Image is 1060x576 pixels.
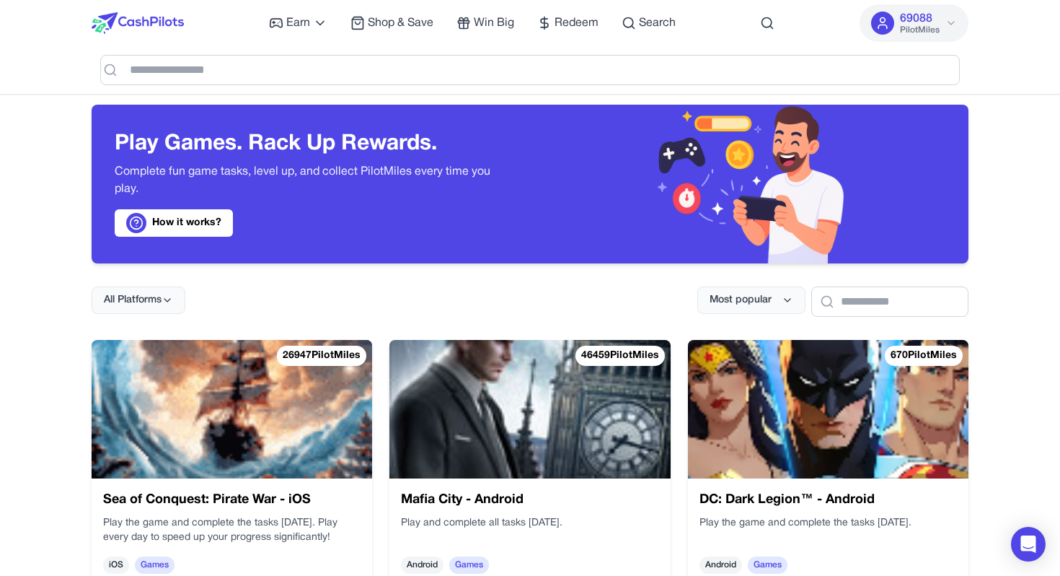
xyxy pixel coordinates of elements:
span: All Platforms [104,293,162,307]
span: Redeem [555,14,599,32]
span: Android [699,557,742,574]
button: All Platforms [92,287,185,314]
img: CashPilots Logo [92,12,184,34]
button: Most popular [697,287,805,314]
img: Sea of Conquest: Pirate War - iOS [92,340,372,479]
div: Play the game and complete the tasks [DATE]. Play every day to speed up your progress significantly! [103,516,361,545]
h3: DC: Dark Legion™ - Android [699,490,957,510]
span: iOS [103,557,129,574]
a: How it works? [115,209,233,237]
img: Mafia City - Android [389,340,670,479]
span: Games [449,557,489,574]
span: Games [135,557,175,574]
div: 670 PilotMiles [885,346,963,366]
button: 69088PilotMiles [860,4,968,42]
span: Games [748,557,787,574]
h3: Play Games. Rack Up Rewards. [115,131,507,157]
span: Android [401,557,443,574]
span: PilotMiles [900,25,940,36]
h3: Sea of Conquest: Pirate War - iOS [103,490,361,510]
span: 69088 [900,10,932,27]
a: Earn [269,14,327,32]
div: Play the game and complete the tasks [DATE]. [699,516,957,545]
h3: Mafia City - Android [401,490,658,510]
p: Complete fun game tasks, level up, and collect PilotMiles every time you play. [115,163,507,198]
div: Open Intercom Messenger [1011,527,1046,562]
a: Shop & Save [350,14,433,32]
span: Most popular [710,293,772,307]
span: Earn [286,14,310,32]
span: Win Big [474,14,514,32]
a: Win Big [456,14,514,32]
a: Redeem [537,14,599,32]
div: 26947 PilotMiles [277,346,366,366]
span: Search [639,14,676,32]
img: Header decoration [638,105,860,263]
a: Search [622,14,676,32]
span: Shop & Save [368,14,433,32]
div: 46459 PilotMiles [575,346,665,366]
img: DC: Dark Legion™ - Android [688,340,968,479]
div: Play and complete all tasks [DATE]. [401,516,658,545]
